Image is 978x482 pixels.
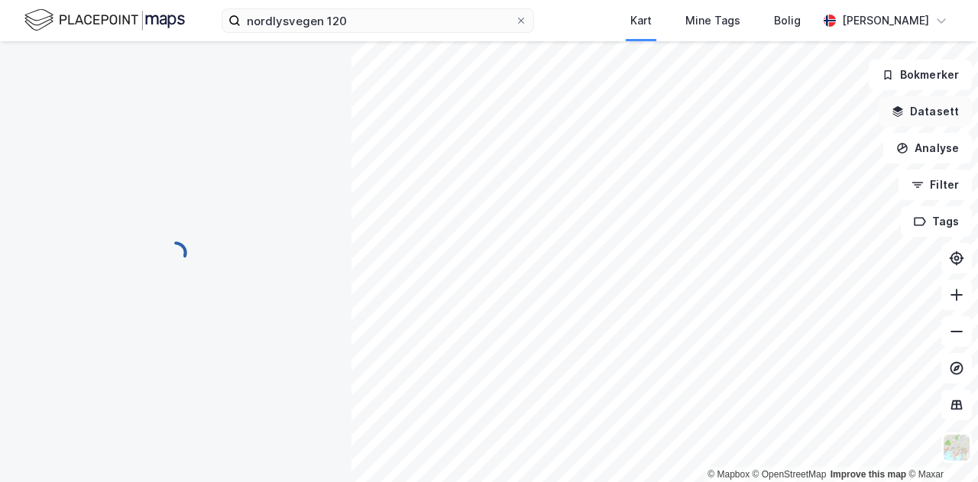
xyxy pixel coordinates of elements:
button: Filter [899,170,972,200]
div: [PERSON_NAME] [842,11,929,30]
button: Bokmerker [869,60,972,90]
input: Søk på adresse, matrikkel, gårdeiere, leietakere eller personer [241,9,515,32]
div: Kart [630,11,652,30]
a: Improve this map [831,469,906,480]
iframe: Chat Widget [902,409,978,482]
a: OpenStreetMap [753,469,827,480]
button: Analyse [883,133,972,163]
div: Mine Tags [685,11,740,30]
button: Tags [901,206,972,237]
img: spinner.a6d8c91a73a9ac5275cf975e30b51cfb.svg [164,241,188,265]
div: Bolig [774,11,801,30]
div: Kontrollprogram for chat [902,409,978,482]
button: Datasett [879,96,972,127]
img: logo.f888ab2527a4732fd821a326f86c7f29.svg [24,7,185,34]
a: Mapbox [708,469,750,480]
